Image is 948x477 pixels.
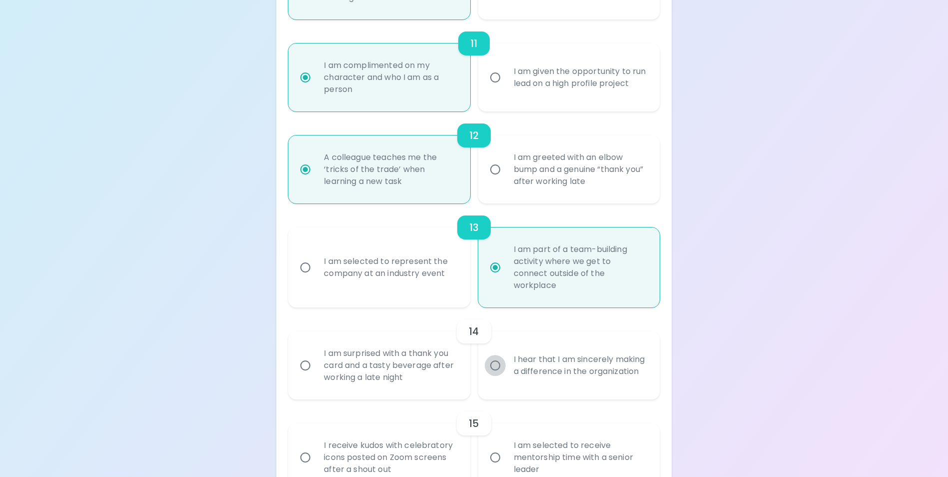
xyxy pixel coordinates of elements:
[469,323,479,339] h6: 14
[470,35,477,51] h6: 11
[316,243,464,291] div: I am selected to represent the company at an industry event
[506,341,654,389] div: I hear that I am sincerely making a difference in the organization
[506,139,654,199] div: I am greeted with an elbow bump and a genuine “thank you” after working late
[469,219,479,235] h6: 13
[316,139,464,199] div: A colleague teaches me the ‘tricks of the trade’ when learning a new task
[469,127,479,143] h6: 12
[506,231,654,303] div: I am part of a team-building activity where we get to connect outside of the workplace
[288,307,659,399] div: choice-group-check
[288,111,659,203] div: choice-group-check
[316,335,464,395] div: I am surprised with a thank you card and a tasty beverage after working a late night
[316,47,464,107] div: I am complimented on my character and who I am as a person
[506,53,654,101] div: I am given the opportunity to run lead on a high profile project
[469,415,479,431] h6: 15
[288,203,659,307] div: choice-group-check
[288,19,659,111] div: choice-group-check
